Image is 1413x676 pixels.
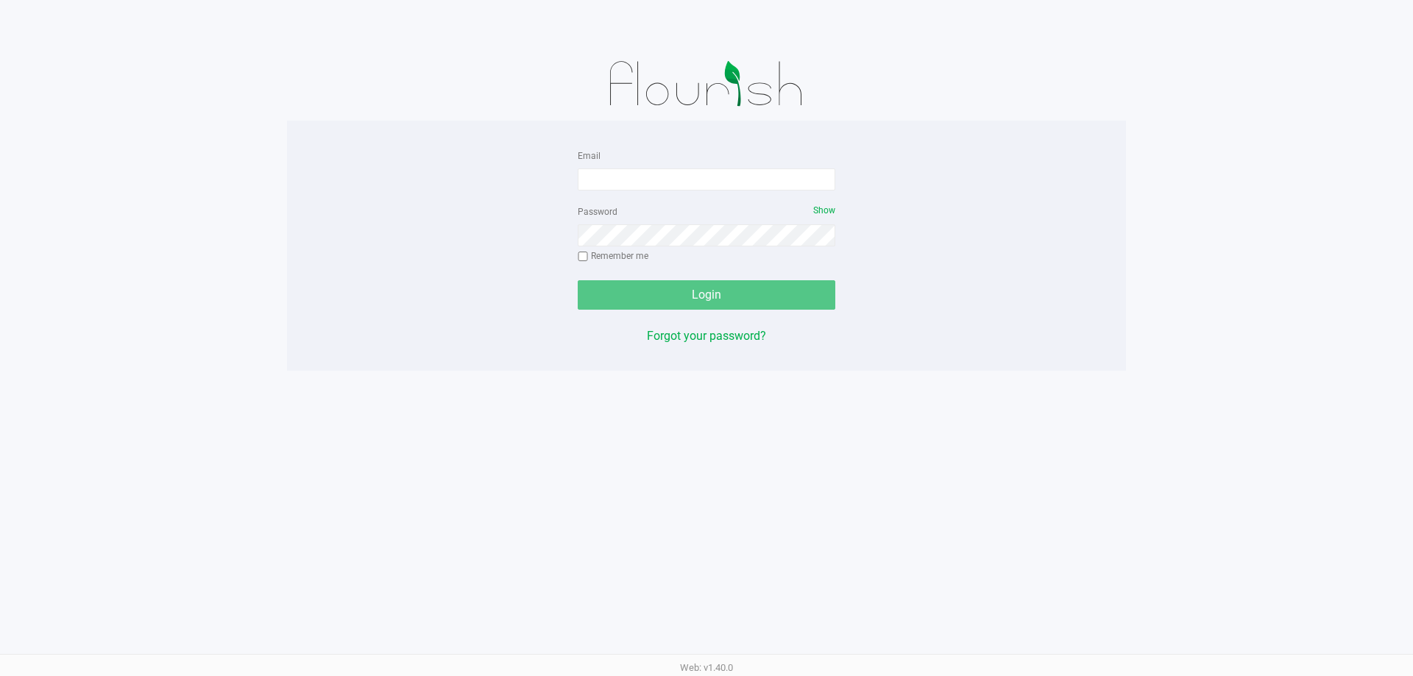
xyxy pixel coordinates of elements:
button: Forgot your password? [647,327,766,345]
label: Remember me [578,249,648,263]
span: Show [813,205,835,216]
label: Password [578,205,617,218]
label: Email [578,149,601,163]
span: Web: v1.40.0 [680,662,733,673]
input: Remember me [578,252,588,262]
